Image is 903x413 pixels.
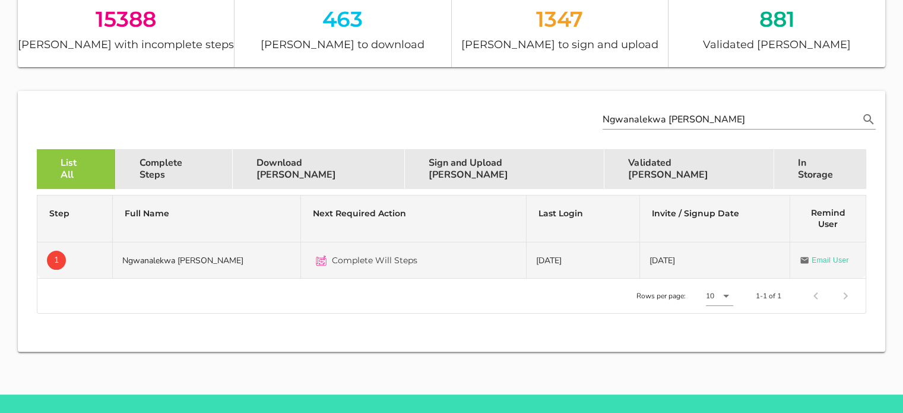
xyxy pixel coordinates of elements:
span: Email User [812,254,849,266]
span: Last Login [538,208,583,219]
div: Download [PERSON_NAME] [233,149,405,189]
th: Step: Not sorted. Activate to sort ascending. [37,196,113,242]
span: Step [49,208,69,219]
button: Search name, email, testator ID or ID number appended action [858,112,879,127]
div: 10Rows per page: [706,286,733,305]
div: In Storage [774,149,866,189]
div: Rows per page: [636,279,733,313]
th: Last Login: Not sorted. Activate to sort ascending. [527,196,639,242]
div: List All [37,149,116,189]
div: 1347 [452,8,668,29]
span: Remind User [811,207,845,229]
div: 15388 [18,8,234,29]
div: 10 [706,291,714,301]
div: Validated [PERSON_NAME] [668,36,885,53]
span: Invite / Signup Date [652,208,739,219]
div: [PERSON_NAME] to sign and upload [452,36,668,53]
div: [PERSON_NAME] to download [235,36,451,53]
a: Email User [800,254,849,266]
td: Ngwanalekwa [PERSON_NAME] [113,242,301,278]
span: Full Name [125,208,169,219]
div: 463 [235,8,451,29]
div: Sign and Upload [PERSON_NAME] [405,149,604,189]
div: Validated [PERSON_NAME] [604,149,774,189]
span: 1 [54,251,59,270]
div: 881 [668,8,885,29]
th: Next Required Action: Not sorted. Activate to sort ascending. [301,196,527,242]
div: Complete Steps [116,149,233,189]
span: Complete Will Steps [332,254,417,266]
th: Remind User [790,196,866,242]
td: [DATE] [527,242,639,278]
div: [PERSON_NAME] with incomplete steps [18,36,234,53]
span: Next Required Action [313,208,406,219]
div: 1-1 of 1 [756,291,781,301]
th: Invite / Signup Date: Not sorted. Activate to sort ascending. [640,196,791,242]
span: [DATE] [649,255,675,266]
th: Full Name: Not sorted. Activate to sort ascending. [113,196,301,242]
